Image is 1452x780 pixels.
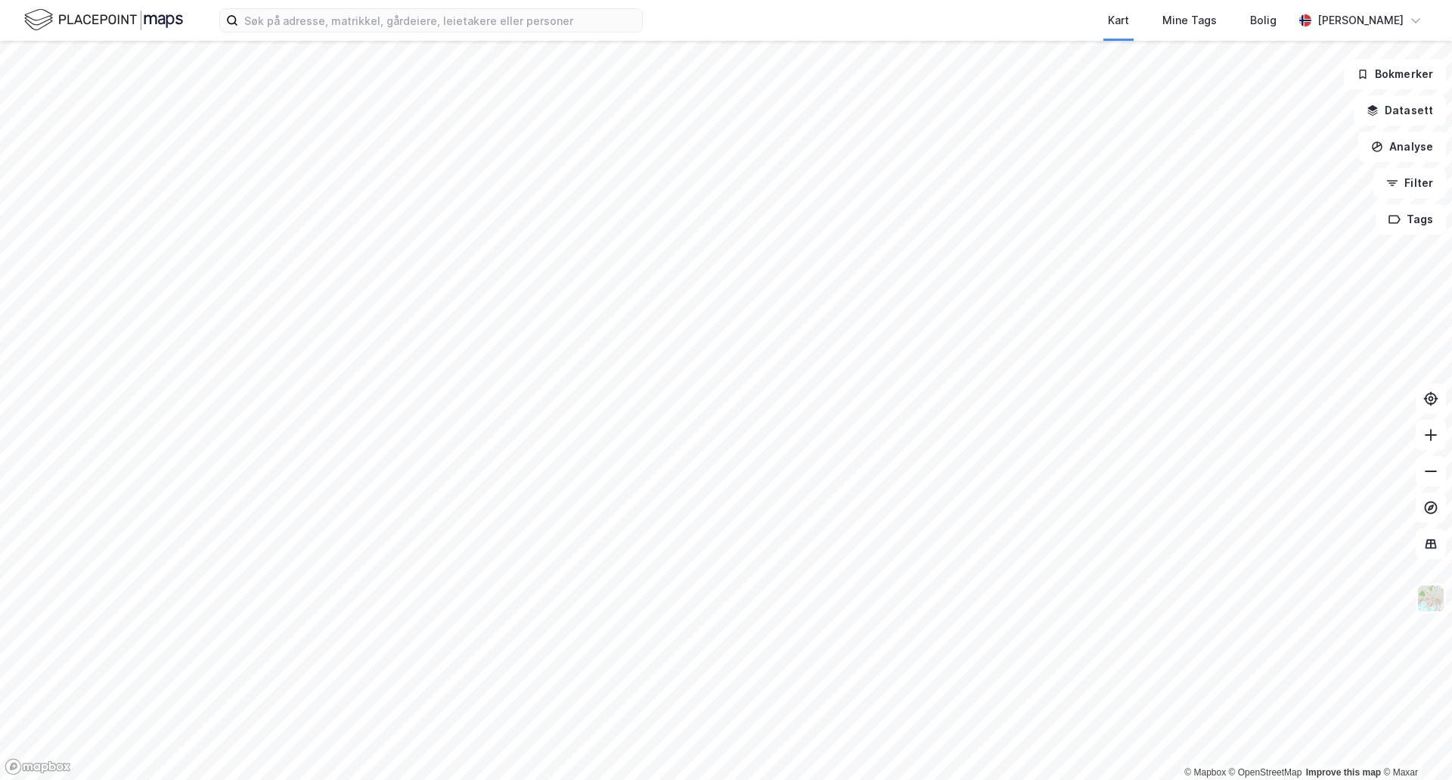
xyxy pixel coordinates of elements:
[1162,11,1217,30] div: Mine Tags
[1344,59,1446,89] button: Bokmerker
[5,758,71,775] a: Mapbox homepage
[1108,11,1129,30] div: Kart
[1317,11,1404,30] div: [PERSON_NAME]
[1416,584,1445,613] img: Z
[1376,707,1452,780] div: Kontrollprogram for chat
[1250,11,1277,30] div: Bolig
[24,7,183,33] img: logo.f888ab2527a4732fd821a326f86c7f29.svg
[1184,767,1226,778] a: Mapbox
[1358,132,1446,162] button: Analyse
[1306,767,1381,778] a: Improve this map
[1376,204,1446,235] button: Tags
[1229,767,1302,778] a: OpenStreetMap
[1354,95,1446,126] button: Datasett
[1376,707,1452,780] iframe: Chat Widget
[1373,168,1446,198] button: Filter
[238,9,642,32] input: Søk på adresse, matrikkel, gårdeiere, leietakere eller personer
